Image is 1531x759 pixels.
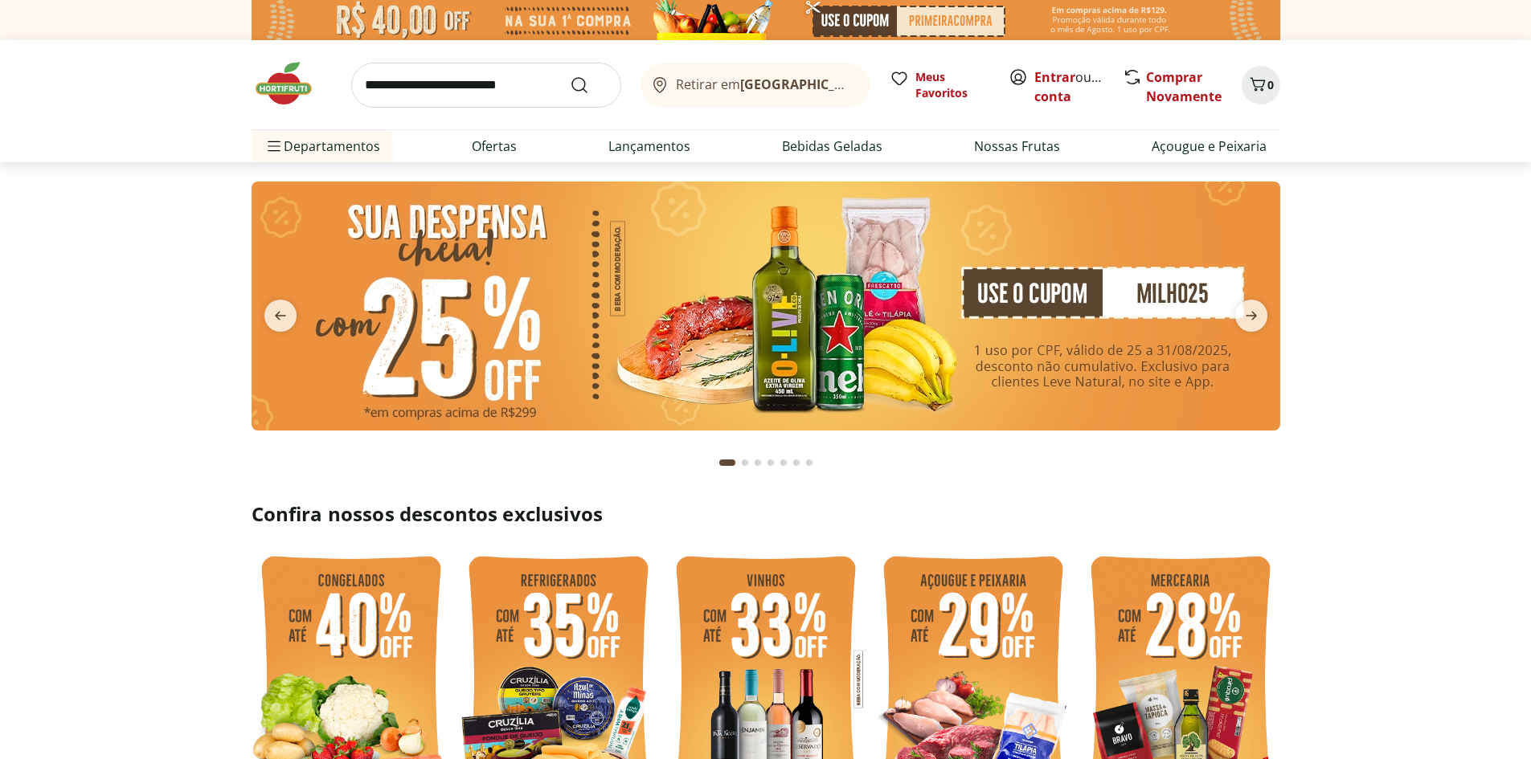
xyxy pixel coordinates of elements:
a: Ofertas [472,137,517,156]
button: Go to page 5 from fs-carousel [777,443,790,482]
button: Go to page 7 from fs-carousel [803,443,816,482]
a: Entrar [1034,68,1075,86]
button: next [1222,300,1280,332]
button: Current page from fs-carousel [716,443,739,482]
a: Lançamentos [608,137,690,156]
button: Retirar em[GEOGRAPHIC_DATA]/[GEOGRAPHIC_DATA] [641,63,870,108]
a: Bebidas Geladas [782,137,882,156]
button: Menu [264,127,284,165]
span: Departamentos [264,127,380,165]
button: Go to page 6 from fs-carousel [790,443,803,482]
button: Go to page 4 from fs-carousel [764,443,777,482]
input: search [351,63,621,108]
a: Açougue e Peixaria [1152,137,1267,156]
img: Hortifruti [252,59,332,108]
span: 0 [1267,77,1274,92]
b: [GEOGRAPHIC_DATA]/[GEOGRAPHIC_DATA] [740,75,1011,93]
a: Meus Favoritos [890,69,989,101]
a: Nossas Frutas [974,137,1060,156]
a: Criar conta [1034,68,1123,105]
a: Comprar Novamente [1146,68,1222,105]
span: Retirar em [676,77,854,92]
span: ou [1034,67,1106,106]
h2: Confira nossos descontos exclusivos [252,501,1280,527]
button: Go to page 2 from fs-carousel [739,443,751,482]
button: Submit Search [570,75,608,95]
img: cupom [252,182,1280,431]
button: Go to page 3 from fs-carousel [751,443,764,482]
button: previous [252,300,309,332]
button: Carrinho [1242,66,1280,104]
span: Meus Favoritos [915,69,989,101]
